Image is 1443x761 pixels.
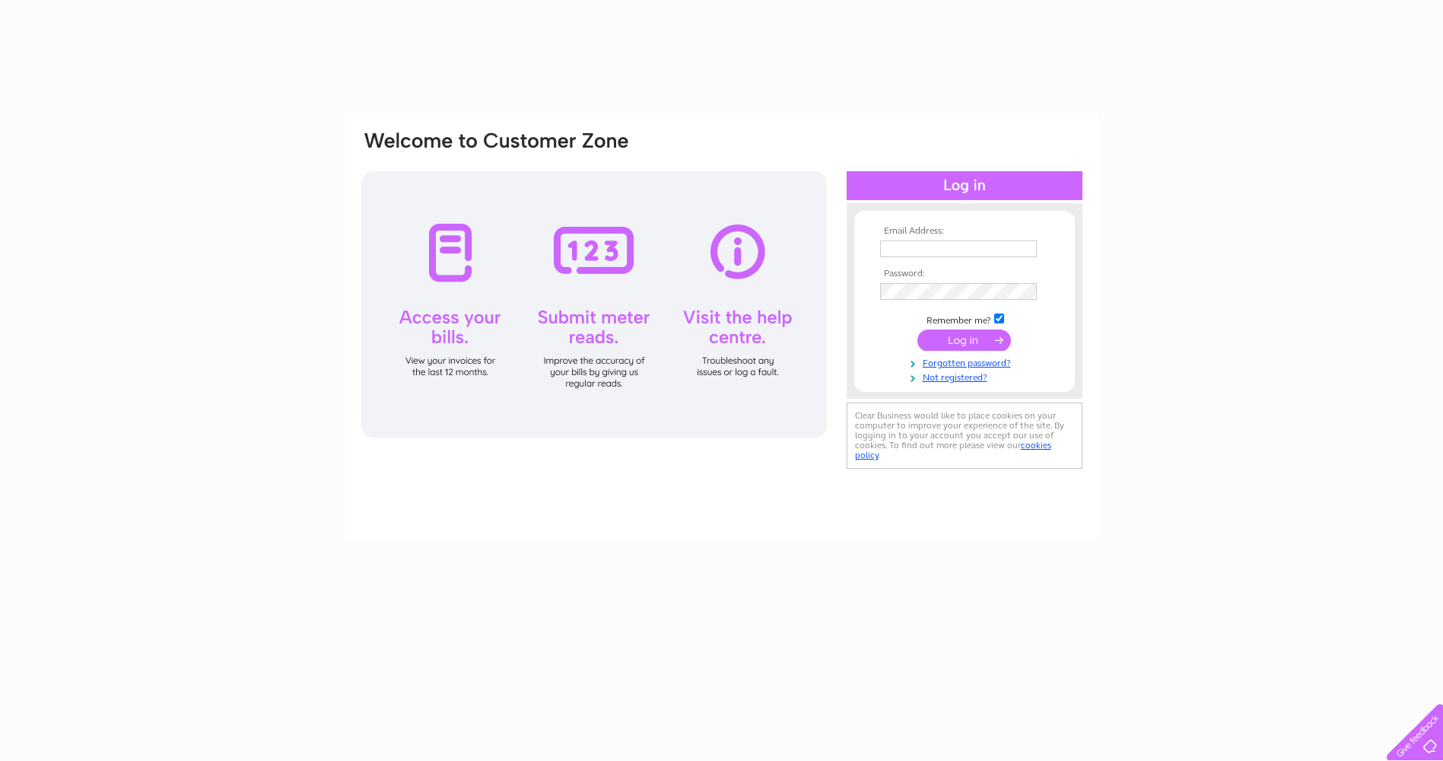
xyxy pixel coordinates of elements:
td: Remember me? [876,311,1053,326]
th: Password: [876,269,1053,279]
a: cookies policy [855,440,1051,460]
div: Clear Business would like to place cookies on your computer to improve your experience of the sit... [847,403,1082,469]
a: Forgotten password? [880,355,1053,369]
input: Submit [917,330,1011,351]
th: Email Address: [876,226,1053,237]
a: Not registered? [880,369,1053,384]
